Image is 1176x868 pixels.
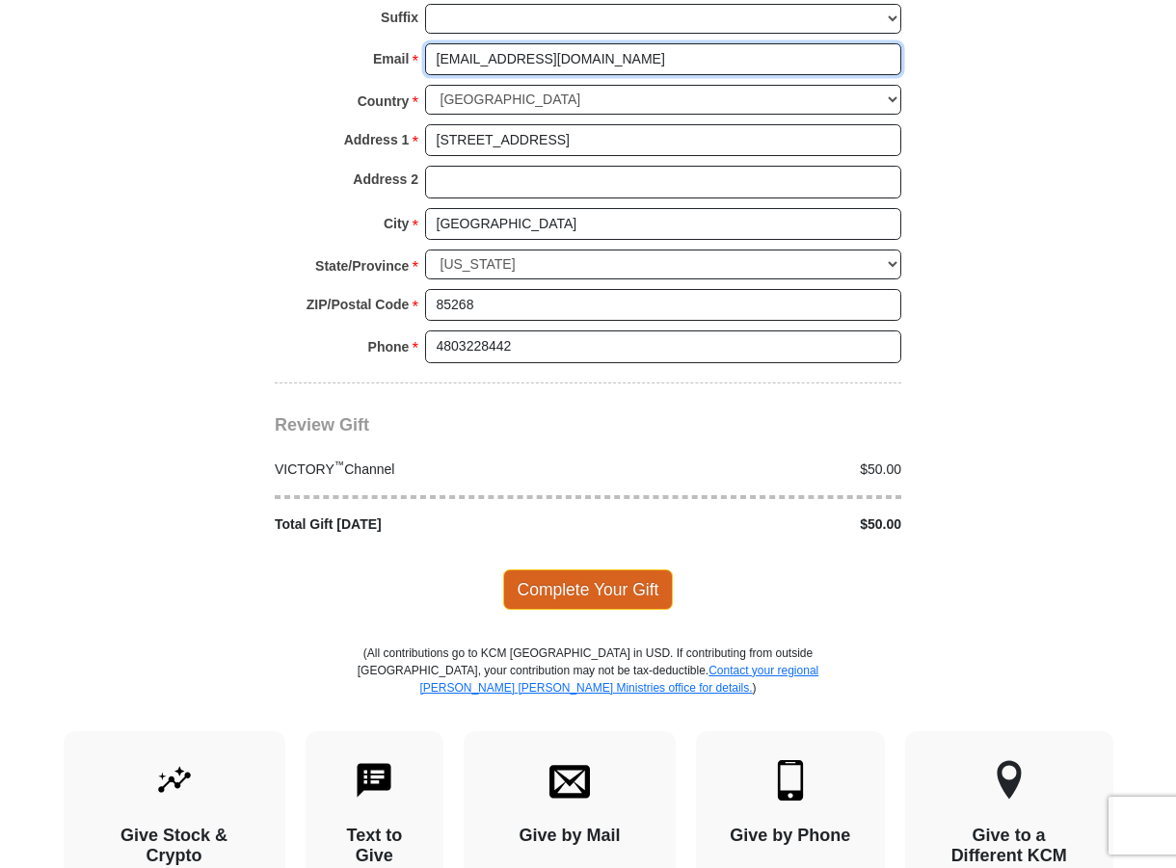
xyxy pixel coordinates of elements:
[344,126,410,153] strong: Address 1
[373,45,409,72] strong: Email
[265,514,589,535] div: Total Gift [DATE]
[730,826,851,847] h4: Give by Phone
[339,826,411,867] h4: Text to Give
[353,166,418,193] strong: Address 2
[381,4,418,31] strong: Suffix
[497,826,642,847] h4: Give by Mail
[97,826,252,867] h4: Give Stock & Crypto
[368,333,410,360] strong: Phone
[549,760,590,801] img: envelope.svg
[770,760,811,801] img: mobile.svg
[265,460,589,480] div: VICTORY Channel
[154,760,195,801] img: give-by-stock.svg
[358,88,410,115] strong: Country
[996,760,1023,801] img: other-region
[588,460,912,480] div: $50.00
[588,514,912,535] div: $50.00
[307,291,410,318] strong: ZIP/Postal Code
[357,644,819,731] p: (All contributions go to KCM [GEOGRAPHIC_DATA] in USD. If contributing from outside [GEOGRAPHIC_D...
[354,760,394,801] img: text-to-give.svg
[419,664,818,695] a: Contact your regional [PERSON_NAME] [PERSON_NAME] Ministries office for details.
[503,569,674,610] span: Complete Your Gift
[384,210,409,237] strong: City
[275,415,369,434] span: Review Gift
[315,252,409,279] strong: State/Province
[334,459,345,470] sup: ™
